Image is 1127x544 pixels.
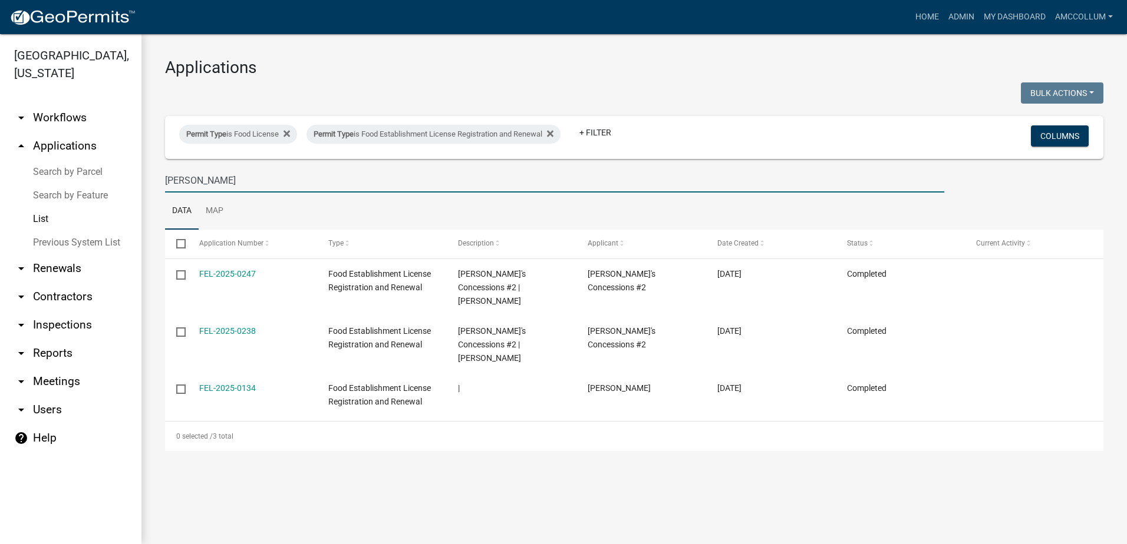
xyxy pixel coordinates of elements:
[847,326,887,336] span: Completed
[14,403,28,417] i: arrow_drop_down
[165,422,1103,451] div: 3 total
[307,125,561,144] div: is Food Establishment License Registration and Renewal
[14,374,28,389] i: arrow_drop_down
[186,130,226,138] span: Permit Type
[979,6,1050,28] a: My Dashboard
[458,326,526,363] span: Debbie's Concessions #2 | Deborah Hook
[1031,125,1089,147] button: Columns
[976,239,1025,247] span: Current Activity
[187,230,317,258] datatable-header-cell: Application Number
[14,318,28,332] i: arrow_drop_down
[179,125,297,144] div: is Food License
[328,326,431,349] span: Food Establishment License Registration and Renewal
[14,290,28,304] i: arrow_drop_down
[717,269,742,278] span: 09/09/2025
[199,383,256,393] a: FEL-2025-0134
[328,269,431,292] span: Food Establishment License Registration and Renewal
[458,383,460,393] span: |
[314,130,354,138] span: Permit Type
[14,431,28,445] i: help
[14,346,28,360] i: arrow_drop_down
[165,193,199,230] a: Data
[176,432,213,440] span: 0 selected /
[199,269,256,278] a: FEL-2025-0247
[588,269,655,292] span: Debbie's Concessions #2
[14,261,28,276] i: arrow_drop_down
[458,269,526,306] span: Debbie's Concessions #2 | Deborah Hook
[835,230,965,258] datatable-header-cell: Status
[944,6,979,28] a: Admin
[847,239,868,247] span: Status
[1021,82,1103,104] button: Bulk Actions
[1050,6,1118,28] a: amccollum
[458,239,494,247] span: Description
[165,58,1103,78] h3: Applications
[717,383,742,393] span: 05/05/2025
[911,6,944,28] a: Home
[965,230,1095,258] datatable-header-cell: Current Activity
[328,383,431,406] span: Food Establishment License Registration and Renewal
[165,230,187,258] datatable-header-cell: Select
[706,230,836,258] datatable-header-cell: Date Created
[717,239,759,247] span: Date Created
[847,269,887,278] span: Completed
[199,239,263,247] span: Application Number
[328,239,344,247] span: Type
[570,122,621,143] a: + Filter
[14,139,28,153] i: arrow_drop_up
[588,239,618,247] span: Applicant
[199,193,230,230] a: Map
[14,111,28,125] i: arrow_drop_down
[165,168,944,193] input: Search for applications
[447,230,576,258] datatable-header-cell: Description
[847,383,887,393] span: Completed
[576,230,706,258] datatable-header-cell: Applicant
[317,230,447,258] datatable-header-cell: Type
[199,326,256,336] a: FEL-2025-0238
[717,326,742,336] span: 09/03/2025
[588,326,655,349] span: Debbie's Concessions #2
[588,383,651,393] span: Deborah Hook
